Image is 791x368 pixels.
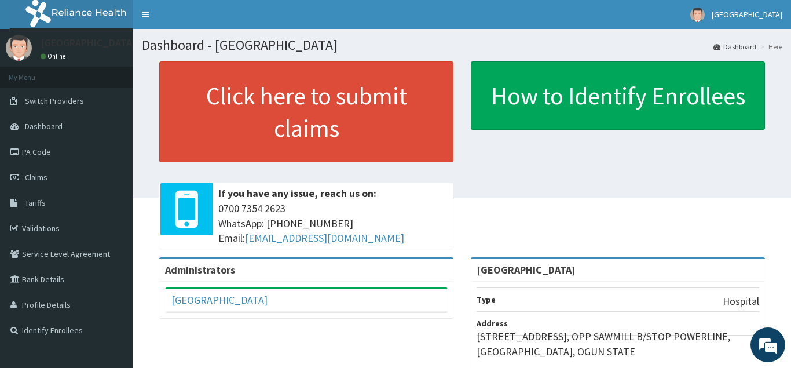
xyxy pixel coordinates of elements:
b: Address [477,318,508,329]
p: [GEOGRAPHIC_DATA] [41,38,136,48]
span: 0700 7354 2623 WhatsApp: [PHONE_NUMBER] Email: [218,201,448,246]
p: [STREET_ADDRESS], OPP SAWMILL B/STOP POWERLINE, [GEOGRAPHIC_DATA], OGUN STATE [477,329,759,359]
b: Administrators [165,263,235,276]
a: Dashboard [713,42,756,52]
img: User Image [6,35,32,61]
a: [EMAIL_ADDRESS][DOMAIN_NAME] [245,231,404,245]
span: Switch Providers [25,96,84,106]
span: [GEOGRAPHIC_DATA] [712,9,782,20]
a: Online [41,52,68,60]
h1: Dashboard - [GEOGRAPHIC_DATA] [142,38,782,53]
a: [GEOGRAPHIC_DATA] [171,293,268,307]
b: If you have any issue, reach us on: [218,187,376,200]
span: Dashboard [25,121,63,132]
a: How to Identify Enrollees [471,61,765,130]
strong: [GEOGRAPHIC_DATA] [477,263,576,276]
p: Hospital [723,294,759,309]
span: Tariffs [25,198,46,208]
li: Here [757,42,782,52]
img: User Image [690,8,705,22]
a: Click here to submit claims [159,61,453,162]
b: Type [477,294,496,305]
span: Claims [25,172,47,183]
